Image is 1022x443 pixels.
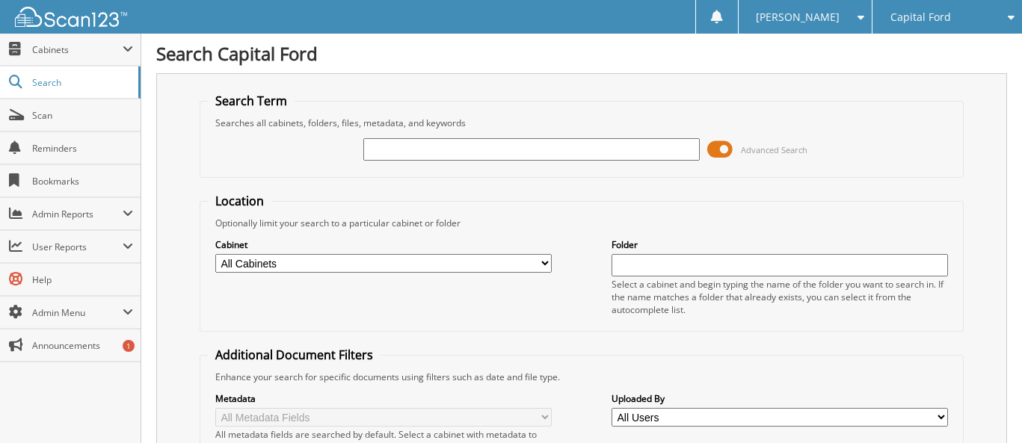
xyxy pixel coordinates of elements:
span: Bookmarks [32,175,133,188]
span: User Reports [32,241,123,253]
div: 1 [123,340,135,352]
label: Folder [612,238,948,251]
span: Reminders [32,142,133,155]
h1: Search Capital Ford [156,41,1007,66]
span: [PERSON_NAME] [756,13,840,22]
legend: Location [208,193,271,209]
div: Enhance your search for specific documents using filters such as date and file type. [208,371,955,383]
span: Scan [32,109,133,122]
div: Searches all cabinets, folders, files, metadata, and keywords [208,117,955,129]
span: Cabinets [32,43,123,56]
div: Optionally limit your search to a particular cabinet or folder [208,217,955,229]
label: Uploaded By [612,392,948,405]
span: Admin Reports [32,208,123,220]
span: Search [32,76,131,89]
div: Select a cabinet and begin typing the name of the folder you want to search in. If the name match... [612,278,948,316]
span: Admin Menu [32,306,123,319]
legend: Search Term [208,93,295,109]
label: Metadata [215,392,552,405]
span: Announcements [32,339,133,352]
span: Help [32,273,133,286]
img: scan123-logo-white.svg [15,7,127,27]
legend: Additional Document Filters [208,347,381,363]
span: Capital Ford [890,13,951,22]
label: Cabinet [215,238,552,251]
span: Advanced Search [741,144,807,155]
